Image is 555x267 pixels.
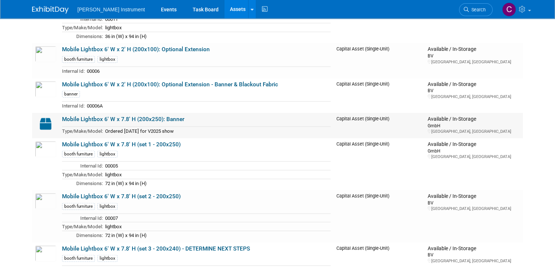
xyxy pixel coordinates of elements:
[62,222,103,231] td: Type/Make/Model:
[97,255,117,262] div: lightbox
[103,23,331,32] td: lightbox
[62,56,95,63] div: booth furniture
[334,190,425,242] td: Capital Asset (Single-Unit)
[428,200,520,206] div: BV
[62,162,103,170] td: Internal Id:
[428,94,520,99] div: [GEOGRAPHIC_DATA], [GEOGRAPHIC_DATA]
[105,34,147,39] span: 36 in (W) x 94 in (H)
[428,252,520,258] div: BV
[103,222,331,231] td: lightbox
[428,258,520,264] div: [GEOGRAPHIC_DATA], [GEOGRAPHIC_DATA]
[97,56,117,63] div: lightbox
[103,127,331,135] td: Ordered [DATE] for V2025 show
[62,91,80,98] div: banner
[85,102,331,110] td: 00006A
[62,23,103,32] td: Type/Make/Model:
[62,141,181,148] a: Mobile Lightbox 6' W x 7.8' H (set 1 - 200x250)
[428,123,520,129] div: GmbH
[62,245,250,252] a: Mobile Lightbox 6' W x 7.8' H (set 3 - 200x240) - DETERMINE NEXT STEPS
[105,233,147,238] span: 72 in (W) x 94 in (H)
[62,170,103,179] td: Type/Make/Model:
[334,78,425,113] td: Capital Asset (Single-Unit)
[62,81,278,88] a: Mobile Lightbox 6' W x 2' H (200x100): Optional Extension - Banner & Blackout Fabric
[428,148,520,154] div: GmbH
[428,87,520,94] div: BV
[62,203,95,210] div: booth furniture
[62,179,103,187] td: Dimensions:
[97,203,117,210] div: lightbox
[334,138,425,190] td: Capital Asset (Single-Unit)
[428,46,520,53] div: Available / In-Storage
[62,255,95,262] div: booth furniture
[334,113,425,138] td: Capital Asset (Single-Unit)
[428,245,520,252] div: Available / In-Storage
[428,81,520,88] div: Available / In-Storage
[85,67,331,75] td: 00006
[105,181,147,186] span: 72 in (W) x 94 in (H)
[62,116,184,123] a: Mobile Lightbox 6' W x 7.8' H (200x250): Banner
[62,214,103,222] td: Internal Id:
[62,15,103,23] td: Internal Id:
[62,127,103,135] td: Type/Make/Model:
[97,151,117,158] div: lightbox
[62,193,181,200] a: Mobile Lightbox 6' W x 7.8' H (set 2 - 200x250)
[62,231,103,239] td: Dimensions:
[103,170,331,179] td: lightbox
[428,154,520,159] div: [GEOGRAPHIC_DATA], [GEOGRAPHIC_DATA]
[32,6,69,14] img: ExhibitDay
[428,116,520,123] div: Available / In-Storage
[459,3,493,16] a: Search
[103,214,331,222] td: 00007
[103,162,331,170] td: 00005
[62,67,85,75] td: Internal Id:
[428,59,520,65] div: [GEOGRAPHIC_DATA], [GEOGRAPHIC_DATA]
[469,7,486,12] span: Search
[428,206,520,211] div: [GEOGRAPHIC_DATA], [GEOGRAPHIC_DATA]
[428,141,520,148] div: Available / In-Storage
[77,7,145,12] span: [PERSON_NAME] Instrument
[502,3,516,16] img: Christine Batycki
[62,151,95,158] div: booth furniture
[35,116,56,132] img: Capital-Asset-Icon-2.png
[428,53,520,59] div: BV
[62,102,85,110] td: Internal Id:
[62,46,210,53] a: Mobile Lightbox 6' W x 2' H (200x100): Optional Extension
[103,15,331,23] td: 00011
[62,32,103,40] td: Dimensions:
[428,193,520,200] div: Available / In-Storage
[428,129,520,134] div: [GEOGRAPHIC_DATA], [GEOGRAPHIC_DATA]
[334,43,425,78] td: Capital Asset (Single-Unit)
